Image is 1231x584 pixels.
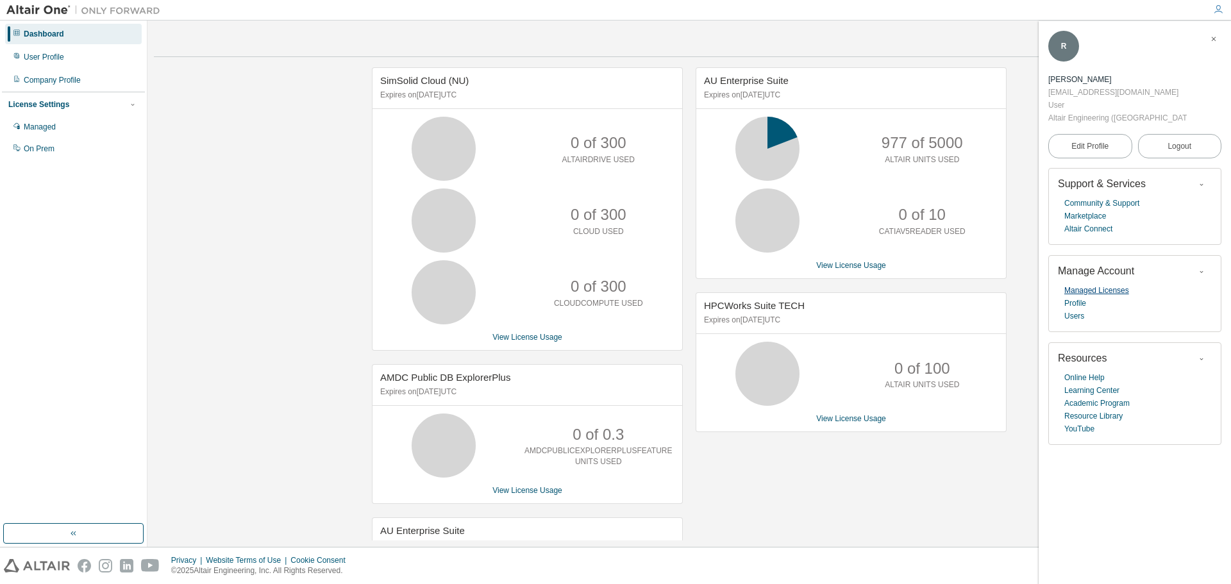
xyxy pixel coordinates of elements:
[704,300,805,311] span: HPCWorks Suite TECH
[816,414,886,423] a: View License Usage
[78,559,91,572] img: facebook.svg
[1064,397,1130,410] a: Academic Program
[24,144,54,154] div: On Prem
[1064,371,1105,384] a: Online Help
[4,559,70,572] img: altair_logo.svg
[171,565,353,576] p: © 2025 Altair Engineering, Inc. All Rights Reserved.
[1064,284,1129,297] a: Managed Licenses
[141,559,160,572] img: youtube.svg
[554,298,643,309] p: CLOUDCOMPUTE USED
[573,424,624,446] p: 0 of 0.3
[562,154,635,165] p: ALTAIRDRIVE USED
[206,555,290,565] div: Website Terms of Use
[1064,210,1106,222] a: Marketplace
[882,132,963,154] p: 977 of 5000
[1064,310,1084,322] a: Users
[24,29,64,39] div: Dashboard
[1064,410,1123,422] a: Resource Library
[1048,73,1187,86] div: Rob Ford
[704,75,789,86] span: AU Enterprise Suite
[1048,134,1132,158] a: Edit Profile
[524,446,673,467] p: AMDCPUBLICEXPLORERPLUSFEATURE UNITS USED
[24,52,64,62] div: User Profile
[380,75,469,86] span: SimSolid Cloud (NU)
[380,387,671,397] p: Expires on [DATE] UTC
[1058,353,1107,363] span: Resources
[1048,86,1187,99] div: [EMAIL_ADDRESS][DOMAIN_NAME]
[171,555,206,565] div: Privacy
[573,226,624,237] p: CLOUD USED
[1064,297,1086,310] a: Profile
[1064,222,1112,235] a: Altair Connect
[1064,197,1139,210] a: Community & Support
[1064,384,1119,397] a: Learning Center
[1048,99,1187,112] div: User
[380,525,465,536] span: AU Enterprise Suite
[1058,265,1134,276] span: Manage Account
[1058,178,1146,189] span: Support & Services
[1168,140,1191,153] span: Logout
[1138,134,1222,158] button: Logout
[492,486,562,495] a: View License Usage
[1071,141,1109,151] span: Edit Profile
[704,315,995,326] p: Expires on [DATE] UTC
[120,559,133,572] img: linkedin.svg
[571,132,626,154] p: 0 of 300
[24,122,56,132] div: Managed
[8,99,69,110] div: License Settings
[99,559,112,572] img: instagram.svg
[290,555,353,565] div: Cookie Consent
[6,4,167,17] img: Altair One
[380,540,671,551] p: Expires on [DATE] UTC
[571,276,626,297] p: 0 of 300
[816,261,886,270] a: View License Usage
[704,90,995,101] p: Expires on [DATE] UTC
[885,154,959,165] p: ALTAIR UNITS USED
[380,90,671,101] p: Expires on [DATE] UTC
[1048,112,1187,124] div: Altair Engineering ([GEOGRAPHIC_DATA]), Ltd.
[894,358,950,380] p: 0 of 100
[492,333,562,342] a: View License Usage
[571,204,626,226] p: 0 of 300
[899,204,946,226] p: 0 of 10
[380,372,510,383] span: AMDC Public DB ExplorerPlus
[879,226,966,237] p: CATIAV5READER USED
[1061,42,1067,51] span: R
[24,75,81,85] div: Company Profile
[1064,422,1094,435] a: YouTube
[885,380,959,390] p: ALTAIR UNITS USED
